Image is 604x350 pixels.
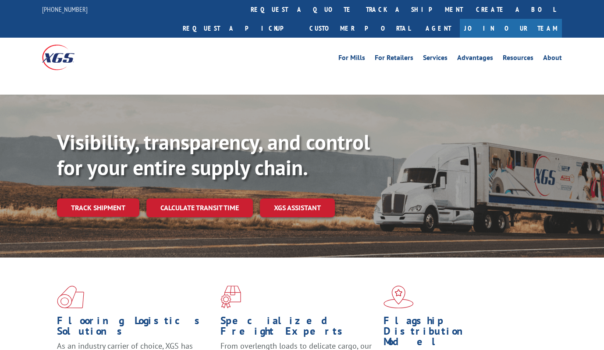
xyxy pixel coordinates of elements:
[57,198,139,217] a: Track shipment
[57,286,84,308] img: xgs-icon-total-supply-chain-intelligence-red
[57,315,214,341] h1: Flooring Logistics Solutions
[384,286,414,308] img: xgs-icon-flagship-distribution-model-red
[543,54,562,64] a: About
[57,128,370,181] b: Visibility, transparency, and control for your entire supply chain.
[417,19,460,38] a: Agent
[375,54,413,64] a: For Retailers
[146,198,253,217] a: Calculate transit time
[423,54,448,64] a: Services
[303,19,417,38] a: Customer Portal
[260,198,335,217] a: XGS ASSISTANT
[460,19,562,38] a: Join Our Team
[220,286,241,308] img: xgs-icon-focused-on-flooring-red
[176,19,303,38] a: Request a pickup
[220,315,377,341] h1: Specialized Freight Experts
[42,5,88,14] a: [PHONE_NUMBER]
[338,54,365,64] a: For Mills
[457,54,493,64] a: Advantages
[503,54,533,64] a: Resources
